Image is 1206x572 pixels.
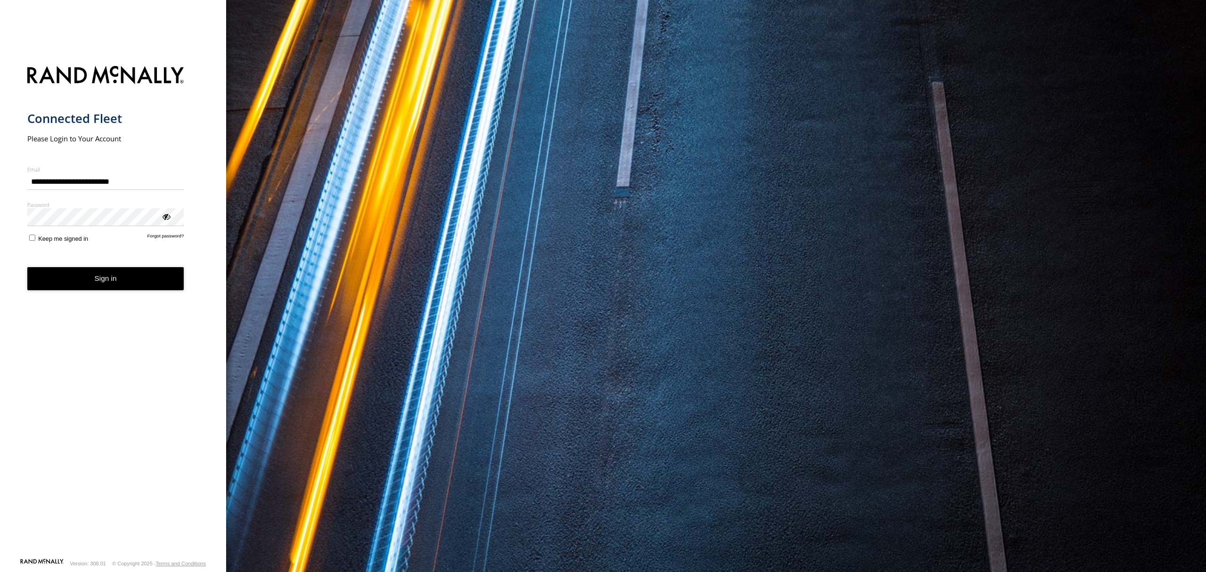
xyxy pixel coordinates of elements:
form: main [27,60,199,558]
img: Rand McNally [27,64,184,88]
a: Visit our Website [20,559,64,568]
div: Version: 308.01 [70,561,106,566]
h1: Connected Fleet [27,111,184,126]
label: Password [27,201,184,208]
input: Keep me signed in [29,235,35,241]
div: ViewPassword [161,212,171,221]
button: Sign in [27,267,184,290]
span: Keep me signed in [38,235,88,242]
h2: Please Login to Your Account [27,134,184,143]
div: © Copyright 2025 - [112,561,206,566]
a: Forgot password? [147,233,184,242]
a: Terms and Conditions [156,561,206,566]
label: Email [27,166,184,173]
